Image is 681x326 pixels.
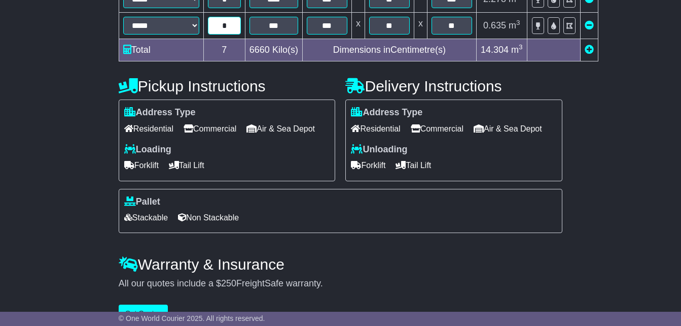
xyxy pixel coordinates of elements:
span: Air & Sea Depot [246,121,315,137]
span: Forklift [124,157,159,173]
span: Tail Lift [169,157,204,173]
span: Residential [351,121,400,137]
td: x [414,13,427,39]
label: Pallet [124,197,160,208]
td: Total [119,39,203,61]
span: 0.635 [483,20,506,30]
span: Commercial [411,121,463,137]
sup: 3 [516,19,520,26]
span: Air & Sea Depot [474,121,542,137]
a: Add new item [585,45,594,55]
h4: Delivery Instructions [345,78,562,94]
span: Commercial [184,121,236,137]
label: Address Type [124,107,196,118]
span: Stackable [124,210,168,225]
sup: 3 [519,43,523,51]
span: Forklift [351,157,385,173]
button: Get Quotes [119,305,168,322]
span: 14.304 [481,45,509,55]
label: Unloading [351,144,407,155]
h4: Pickup Instructions [119,78,336,94]
span: m [511,45,523,55]
label: Address Type [351,107,422,118]
span: Tail Lift [396,157,431,173]
td: Dimensions in Centimetre(s) [302,39,476,61]
h4: Warranty & Insurance [119,256,562,273]
span: 250 [221,278,236,288]
span: Residential [124,121,173,137]
div: All our quotes include a $ FreightSafe warranty. [119,278,562,289]
td: 7 [203,39,245,61]
span: m [509,20,520,30]
label: Loading [124,144,171,155]
td: Kilo(s) [245,39,302,61]
span: 6660 [249,45,270,55]
a: Remove this item [585,20,594,30]
span: © One World Courier 2025. All rights reserved. [119,314,265,322]
td: x [351,13,365,39]
span: Non Stackable [178,210,239,225]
